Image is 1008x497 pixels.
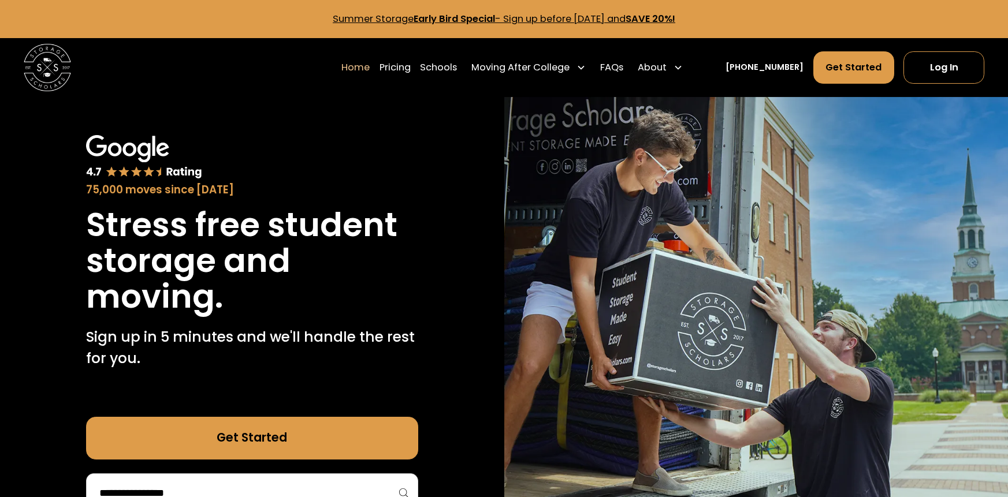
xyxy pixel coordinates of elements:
[86,327,418,369] p: Sign up in 5 minutes and we'll handle the rest for you.
[626,12,675,25] strong: SAVE 20%!
[638,61,667,75] div: About
[903,51,984,83] a: Log In
[471,61,570,75] div: Moving After College
[633,51,688,84] div: About
[86,182,418,198] div: 75,000 moves since [DATE]
[380,51,411,84] a: Pricing
[24,44,71,91] img: Storage Scholars main logo
[813,51,894,83] a: Get Started
[86,135,202,180] img: Google 4.7 star rating
[333,12,675,25] a: Summer StorageEarly Bird Special- Sign up before [DATE] andSAVE 20%!
[86,417,418,459] a: Get Started
[467,51,591,84] div: Moving After College
[86,207,418,315] h1: Stress free student storage and moving.
[414,12,495,25] strong: Early Bird Special
[420,51,457,84] a: Schools
[341,51,370,84] a: Home
[726,61,804,74] a: [PHONE_NUMBER]
[600,51,623,84] a: FAQs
